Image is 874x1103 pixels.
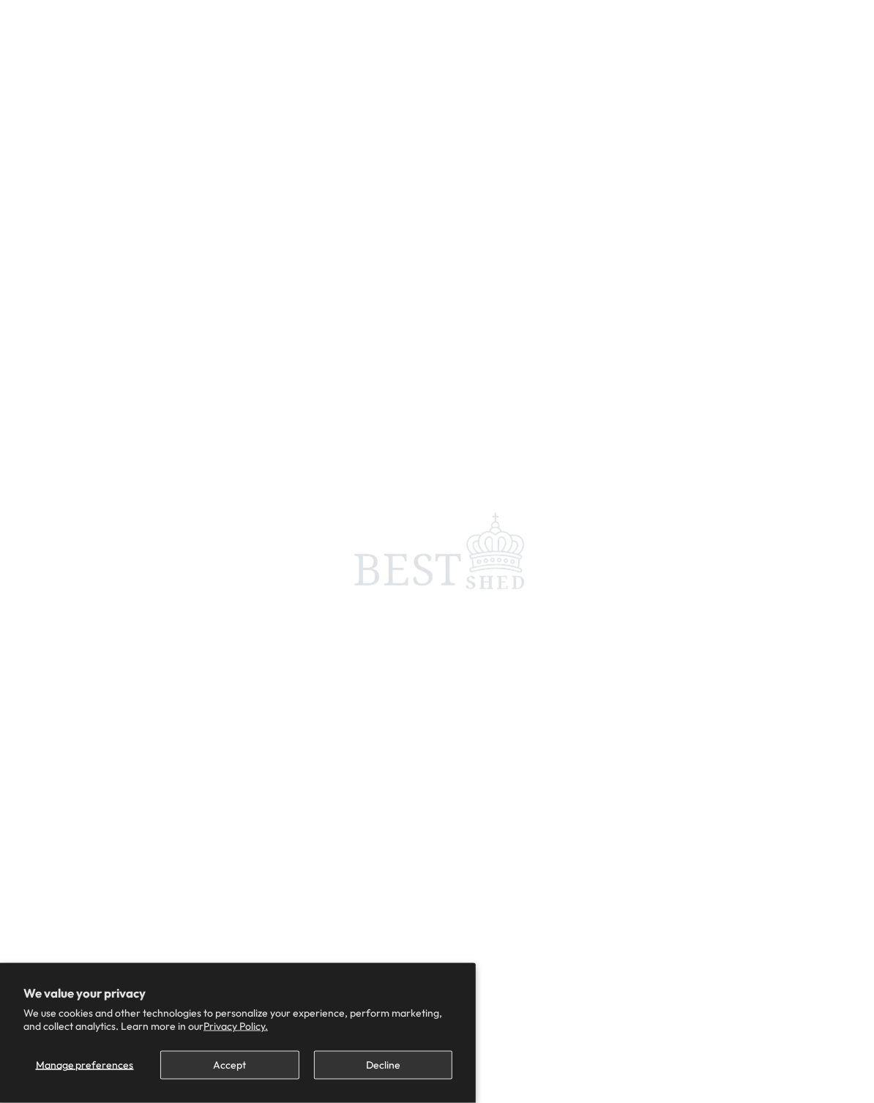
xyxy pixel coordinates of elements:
[23,987,452,1000] h2: We value your privacy
[23,1006,452,1033] p: We use cookies and other technologies to personalize your experience, perform marketing, and coll...
[203,1020,268,1033] a: Privacy Policy.
[36,1058,134,1072] span: Manage preferences
[314,1051,452,1080] button: Decline
[160,1051,299,1080] button: Accept
[23,1051,146,1080] button: Manage preferences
